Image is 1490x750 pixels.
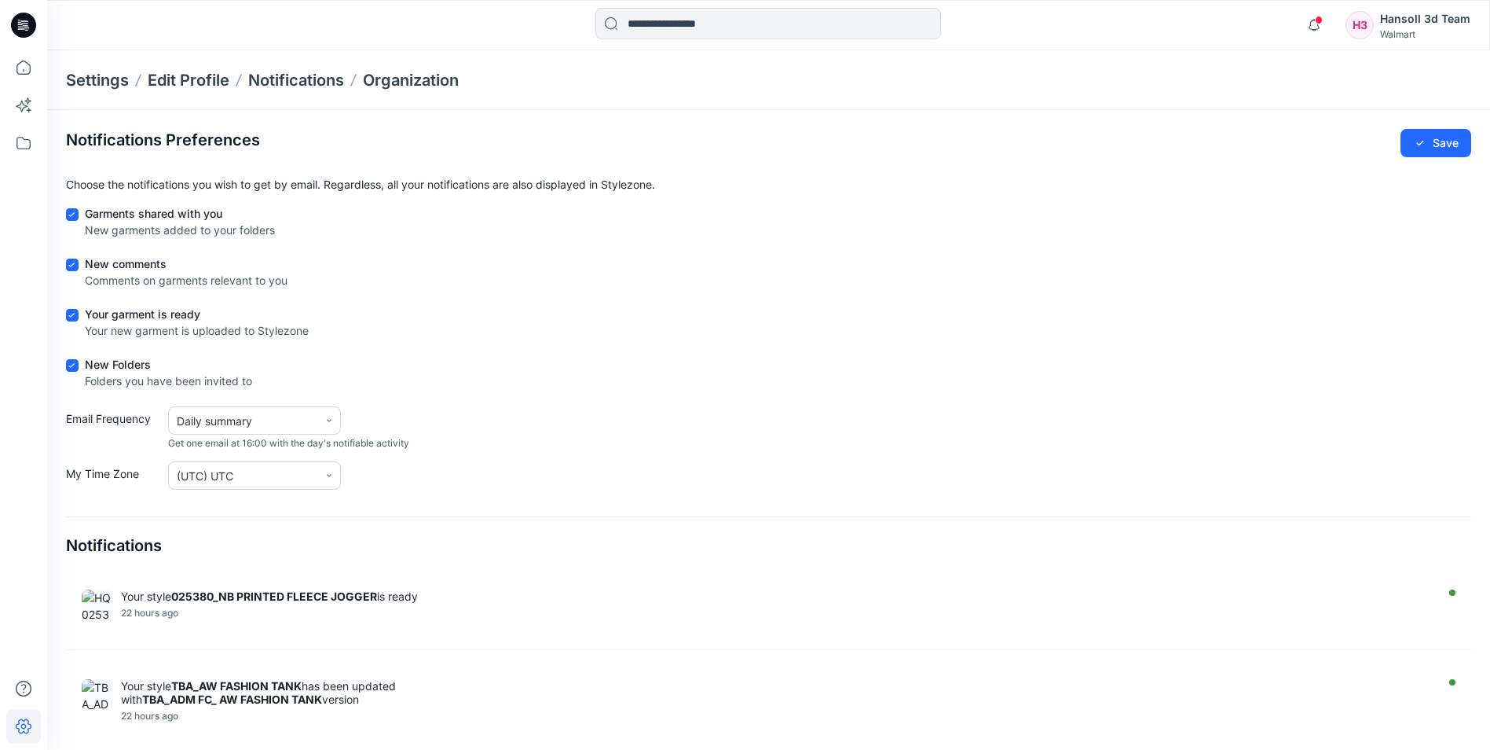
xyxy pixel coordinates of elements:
label: My Time Zone [66,465,160,490]
img: TBA_ADM FC_ AW FASHION TANK [82,679,113,711]
h4: Notifications [66,536,162,555]
div: Monday, August 11, 2025 08:02 [121,711,1430,722]
div: Monday, August 11, 2025 08:09 [121,608,1430,619]
span: Get one email at 16:00 with the day's notifiable activity [168,436,409,450]
img: HQ025380_PRINTED FLEECE JOGGER [82,590,113,621]
div: Daily summary [177,413,310,429]
div: New Folders [85,356,252,373]
div: Garments shared with you [85,205,275,222]
label: Email Frequency [66,410,160,450]
a: Edit Profile [148,69,229,91]
strong: TBA_AW FASHION TANK [171,679,302,693]
button: Save [1400,129,1471,157]
div: Comments on garments relevant to you [85,272,287,289]
p: Choose the notifications you wish to get by email. Regardless, all your notifications are also di... [66,176,1471,193]
a: Notifications [248,69,344,91]
div: New comments [85,256,287,272]
div: Hansoll 3d Team [1380,9,1470,28]
div: Walmart [1380,28,1470,40]
div: New garments added to your folders [85,222,275,238]
div: Folders you have been invited to [85,373,252,389]
div: (UTC) UTC [177,468,310,484]
p: Settings [66,69,129,91]
div: Your style has been updated with version [121,679,1430,706]
div: Your garment is ready [85,306,309,322]
div: H3 [1345,11,1374,39]
div: Your style is ready [121,590,1430,603]
a: Organization [363,69,459,91]
strong: 025380_NB PRINTED FLEECE JOGGER [171,590,377,603]
h2: Notifications Preferences [66,131,260,149]
strong: TBA_ADM FC_ AW FASHION TANK [142,693,322,706]
div: Your new garment is uploaded to Stylezone [85,322,309,339]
